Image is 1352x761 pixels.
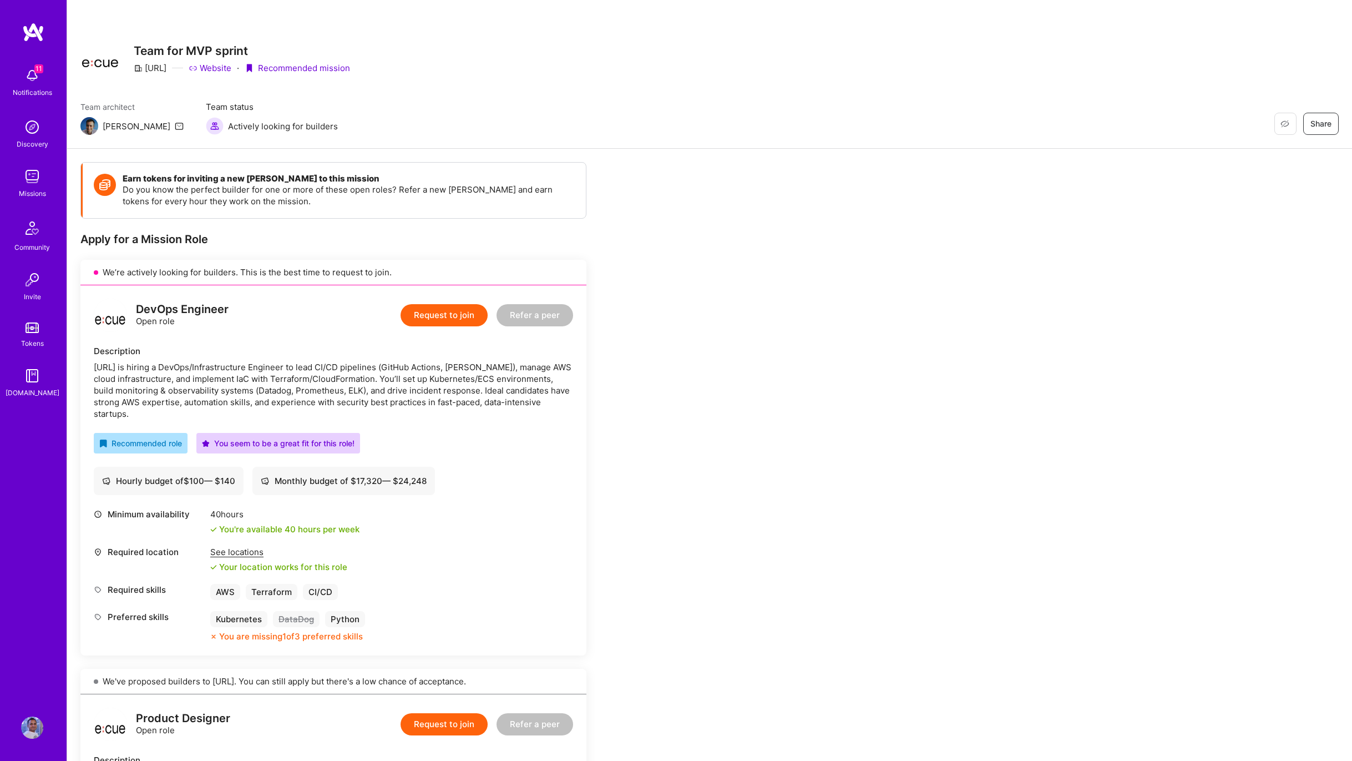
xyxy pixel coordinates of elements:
[210,508,359,520] div: 40 hours
[26,322,39,333] img: tokens
[21,64,43,87] img: bell
[80,117,98,135] img: Team Architect
[21,165,43,188] img: teamwork
[325,611,365,627] div: Python
[401,304,488,326] button: Request to join
[80,101,184,113] span: Team architect
[497,304,573,326] button: Refer a peer
[24,291,41,303] div: Invite
[94,361,573,420] div: [URL] is hiring a DevOps/Infrastructure Engineer to lead CI/CD pipelines (GitHub Actions, [PERSON...
[134,44,350,58] h3: Team for MVP sprint
[136,304,229,327] div: Open role
[245,64,254,73] i: icon PurpleRibbon
[102,475,235,487] div: Hourly budget of $ 100 — $ 140
[94,174,116,196] img: Token icon
[94,584,205,596] div: Required skills
[202,440,210,447] i: icon PurpleStar
[103,120,170,132] div: [PERSON_NAME]
[261,477,269,485] i: icon Cash
[134,62,166,74] div: [URL]
[189,62,231,74] a: Website
[99,440,107,447] i: icon RecommendedBadge
[19,188,46,199] div: Missions
[17,138,48,150] div: Discovery
[219,631,363,642] div: You are missing 1 of 3 preferred skills
[22,22,44,42] img: logo
[80,260,586,285] div: We’re actively looking for builders. This is the best time to request to join.
[245,62,350,74] div: Recommended mission
[123,174,575,184] h4: Earn tokens for inviting a new [PERSON_NAME] to this mission
[80,44,120,74] img: Company Logo
[134,64,143,73] i: icon CompanyGray
[202,437,355,449] div: You seem to be a great fit for this role!
[175,122,184,130] i: icon Mail
[99,437,182,449] div: Recommended role
[1280,119,1289,128] i: icon EyeClosed
[94,299,127,332] img: logo
[237,62,239,74] div: ·
[21,365,43,387] img: guide book
[21,717,43,739] img: User Avatar
[206,117,224,135] img: Actively looking for builders
[136,713,230,736] div: Open role
[210,526,217,533] i: icon Check
[401,713,488,735] button: Request to join
[94,508,205,520] div: Minimum availability
[94,345,573,357] div: Description
[21,116,43,138] img: discovery
[94,586,102,594] i: icon Tag
[210,561,347,573] div: Your location works for this role
[246,584,297,600] div: Terraform
[210,584,240,600] div: AWS
[14,241,50,253] div: Community
[19,215,45,241] img: Community
[261,475,427,487] div: Monthly budget of $ 17,320 — $ 24,248
[210,633,217,640] i: icon CloseOrange
[210,546,347,558] div: See locations
[94,613,102,621] i: icon Tag
[94,546,205,558] div: Required location
[80,669,586,694] div: We've proposed builders to [URL]. You can still apply but there's a low chance of acceptance.
[497,713,573,735] button: Refer a peer
[228,120,338,132] span: Actively looking for builders
[34,64,43,73] span: 11
[13,87,52,98] div: Notifications
[21,269,43,291] img: Invite
[94,708,127,741] img: logo
[210,611,267,627] div: Kubernetes
[94,548,102,556] i: icon Location
[303,584,338,600] div: CI/CD
[123,184,575,207] p: Do you know the perfect builder for one or more of these open roles? Refer a new [PERSON_NAME] an...
[210,564,217,571] i: icon Check
[273,611,320,627] div: DataDog
[1310,118,1331,129] span: Share
[210,523,359,535] div: You're available 40 hours per week
[94,510,102,518] i: icon Clock
[6,387,59,399] div: [DOMAIN_NAME]
[136,713,230,724] div: Product Designer
[80,232,586,246] div: Apply for a Mission Role
[102,477,110,485] i: icon Cash
[206,101,338,113] span: Team status
[21,337,44,349] div: Tokens
[94,611,205,623] div: Preferred skills
[136,304,229,315] div: DevOps Engineer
